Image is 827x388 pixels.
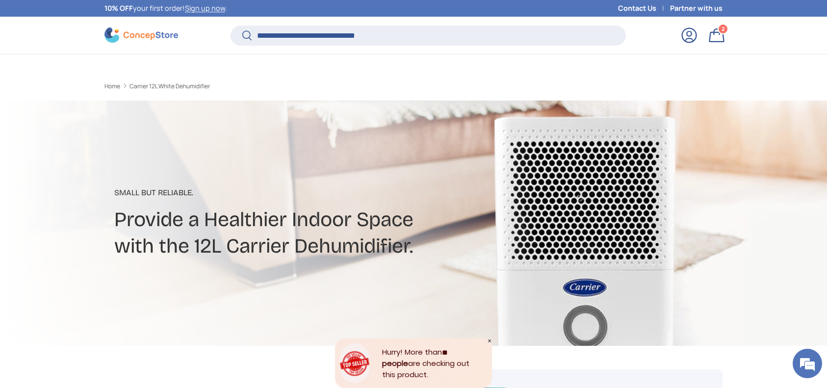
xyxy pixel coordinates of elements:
[104,82,432,91] nav: Breadcrumbs
[670,3,723,14] a: Partner with us
[487,338,492,343] div: Close
[104,27,178,43] img: ConcepStore
[185,3,225,13] a: Sign up now
[618,3,670,14] a: Contact Us
[104,83,120,89] a: Home
[114,187,491,199] p: Small But Reliable.
[114,207,491,259] h2: Provide a Healthier Indoor Space with the 12L Carrier Dehumidifier.
[129,83,210,89] a: Carrier 12L White Dehumidifier
[104,3,133,13] strong: 10% OFF
[722,25,725,32] span: 2
[104,3,227,14] p: your first order! .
